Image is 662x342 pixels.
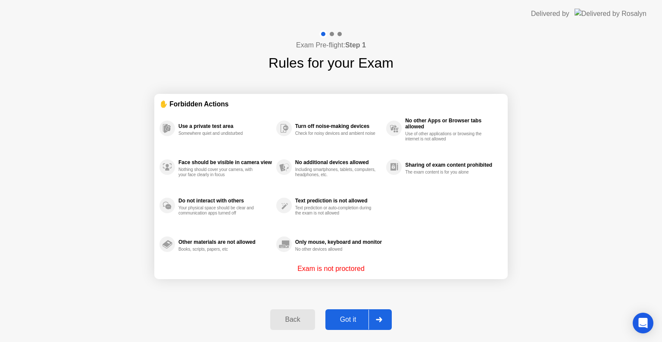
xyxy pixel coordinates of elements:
div: Turn off noise-making devices [295,123,382,129]
div: No other Apps or Browser tabs allowed [405,118,498,130]
div: Use a private test area [178,123,272,129]
div: The exam content is for you alone [405,170,487,175]
h1: Rules for your Exam [269,53,393,73]
div: Books, scripts, papers, etc [178,247,260,252]
div: Including smartphones, tablets, computers, headphones, etc. [295,167,377,177]
button: Got it [325,309,392,330]
div: Back [273,316,312,323]
div: Face should be visible in camera view [178,159,272,165]
div: Somewhere quiet and undisturbed [178,131,260,136]
div: Got it [328,316,368,323]
div: Open Intercom Messenger [633,313,653,333]
p: Exam is not proctored [297,264,365,274]
div: Only mouse, keyboard and monitor [295,239,382,245]
div: Text prediction or auto-completion during the exam is not allowed [295,205,377,216]
b: Step 1 [345,41,366,49]
div: No additional devices allowed [295,159,382,165]
div: Use of other applications or browsing the internet is not allowed [405,131,487,142]
div: Your physical space should be clear and communication apps turned off [178,205,260,216]
button: Back [270,309,315,330]
img: Delivered by Rosalyn [575,9,646,19]
div: Do not interact with others [178,198,272,204]
div: ✋ Forbidden Actions [159,99,503,109]
div: Other materials are not allowed [178,239,272,245]
h4: Exam Pre-flight: [296,40,366,50]
div: Text prediction is not allowed [295,198,382,204]
div: No other devices allowed [295,247,377,252]
div: Sharing of exam content prohibited [405,162,498,168]
div: Check for noisy devices and ambient noise [295,131,377,136]
div: Nothing should cover your camera, with your face clearly in focus [178,167,260,177]
div: Delivered by [531,9,569,19]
